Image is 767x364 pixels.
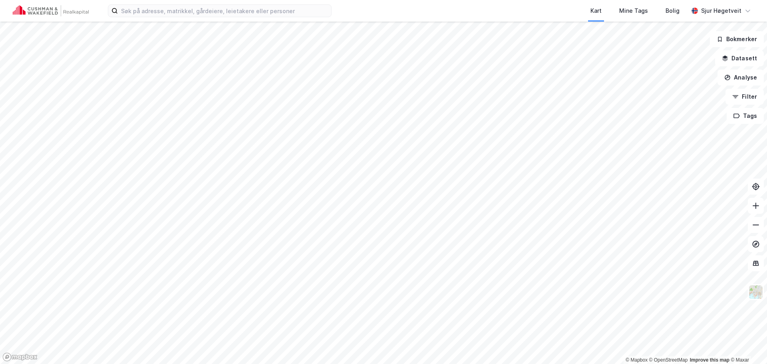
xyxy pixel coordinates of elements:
[118,5,331,17] input: Søk på adresse, matrikkel, gårdeiere, leietakere eller personer
[666,6,680,16] div: Bolig
[701,6,741,16] div: Sjur Høgetveit
[590,6,602,16] div: Kart
[619,6,648,16] div: Mine Tags
[13,5,89,16] img: cushman-wakefield-realkapital-logo.202ea83816669bd177139c58696a8fa1.svg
